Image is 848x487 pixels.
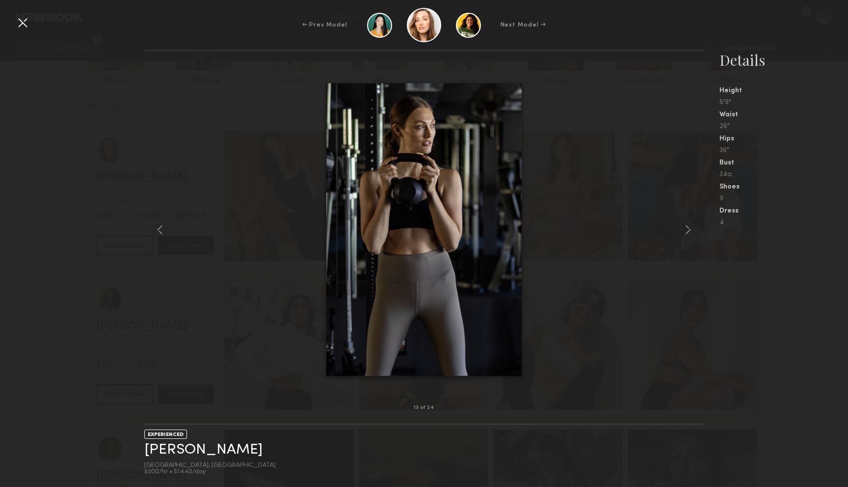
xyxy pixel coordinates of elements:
div: 9 [719,195,848,202]
div: 36" [719,147,848,154]
div: 13 of 24 [414,406,434,410]
div: 34a [719,171,848,178]
div: EXPERIENCED [144,430,187,439]
div: Details [719,50,848,70]
div: $200/hr • $1440/day [144,469,276,475]
div: Shoes [719,184,848,190]
div: ← Prev Model [302,21,347,29]
div: Height [719,87,848,94]
div: 4 [719,219,848,226]
div: Waist [719,111,848,118]
div: 5'9" [719,99,848,106]
a: [PERSON_NAME] [144,442,263,458]
div: 26" [719,123,848,130]
div: Hips [719,135,848,142]
div: Dress [719,208,848,215]
div: Bust [719,160,848,166]
div: Next Model → [501,21,546,29]
div: [GEOGRAPHIC_DATA], [GEOGRAPHIC_DATA] [144,462,276,469]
